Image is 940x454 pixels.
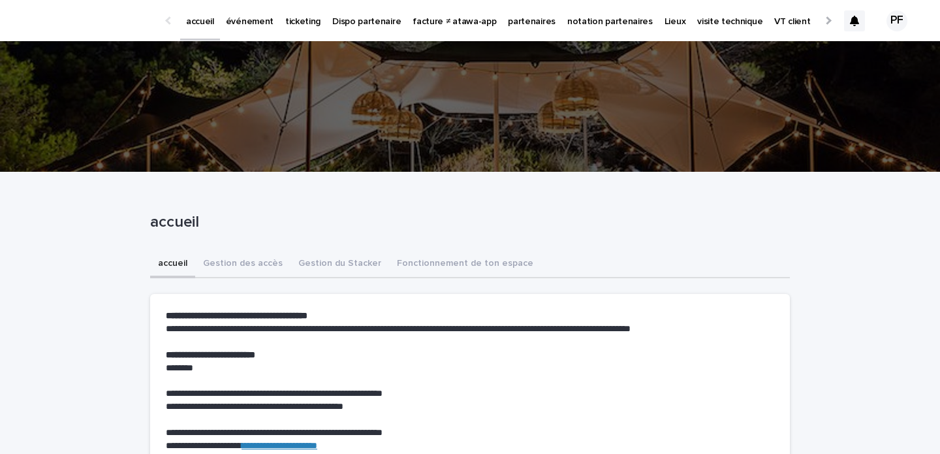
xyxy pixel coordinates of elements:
[290,251,389,278] button: Gestion du Stacker
[150,213,785,232] p: accueil
[195,251,290,278] button: Gestion des accès
[26,8,153,34] img: Ls34BcGeRexTGTNfXpUC
[389,251,541,278] button: Fonctionnement de ton espace
[150,251,195,278] button: accueil
[886,10,907,31] div: PF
